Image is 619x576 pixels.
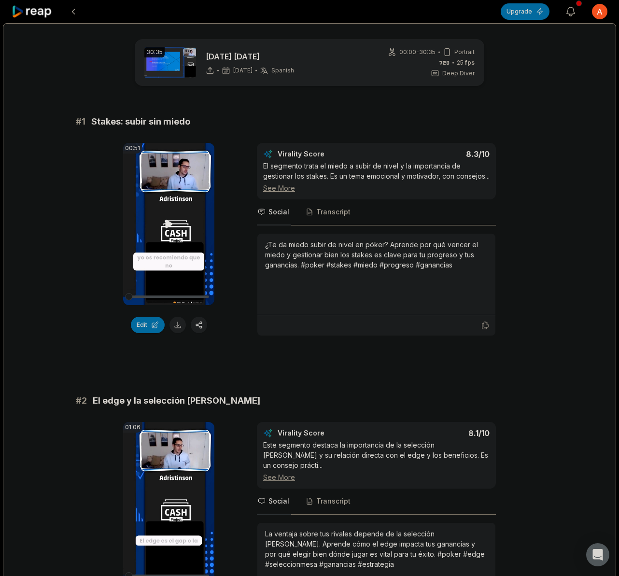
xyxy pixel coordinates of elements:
[586,543,609,566] div: Open Intercom Messenger
[76,115,85,128] span: # 1
[123,143,214,305] video: Your browser does not support mp4 format.
[131,317,165,333] button: Edit
[465,59,475,66] span: fps
[278,149,381,159] div: Virality Score
[278,428,381,438] div: Virality Score
[268,496,289,506] span: Social
[268,207,289,217] span: Social
[265,239,488,270] div: ¿Te da miedo subir de nivel en póker? Aprende por qué vencer el miedo y gestionar bien los stakes...
[265,529,488,569] div: La ventaja sobre tus rivales depende de la selección [PERSON_NAME]. Aprende cómo el edge impacta ...
[442,69,475,78] span: Deep Diver
[386,149,490,159] div: 8.3 /10
[454,48,475,56] span: Portrait
[316,496,351,506] span: Transcript
[457,58,475,67] span: 25
[76,394,87,407] span: # 2
[257,199,496,225] nav: Tabs
[316,207,351,217] span: Transcript
[399,48,436,56] span: 00:00 - 30:35
[263,472,490,482] div: See More
[271,67,294,74] span: Spanish
[257,489,496,515] nav: Tabs
[93,394,260,407] span: El edge y la selección [PERSON_NAME]
[263,161,490,193] div: El segmento trata el miedo a subir de nivel y la importancia de gestionar los stakes. Es un tema ...
[206,51,294,62] p: [DATE] [DATE]
[263,183,490,193] div: See More
[263,440,490,482] div: Este segmento destaca la importancia de la selección [PERSON_NAME] y su relación directa con el e...
[386,428,490,438] div: 8.1 /10
[501,3,549,20] button: Upgrade
[144,47,165,57] div: 30:35
[91,115,190,128] span: Stakes: subir sin miedo
[233,67,253,74] span: [DATE]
